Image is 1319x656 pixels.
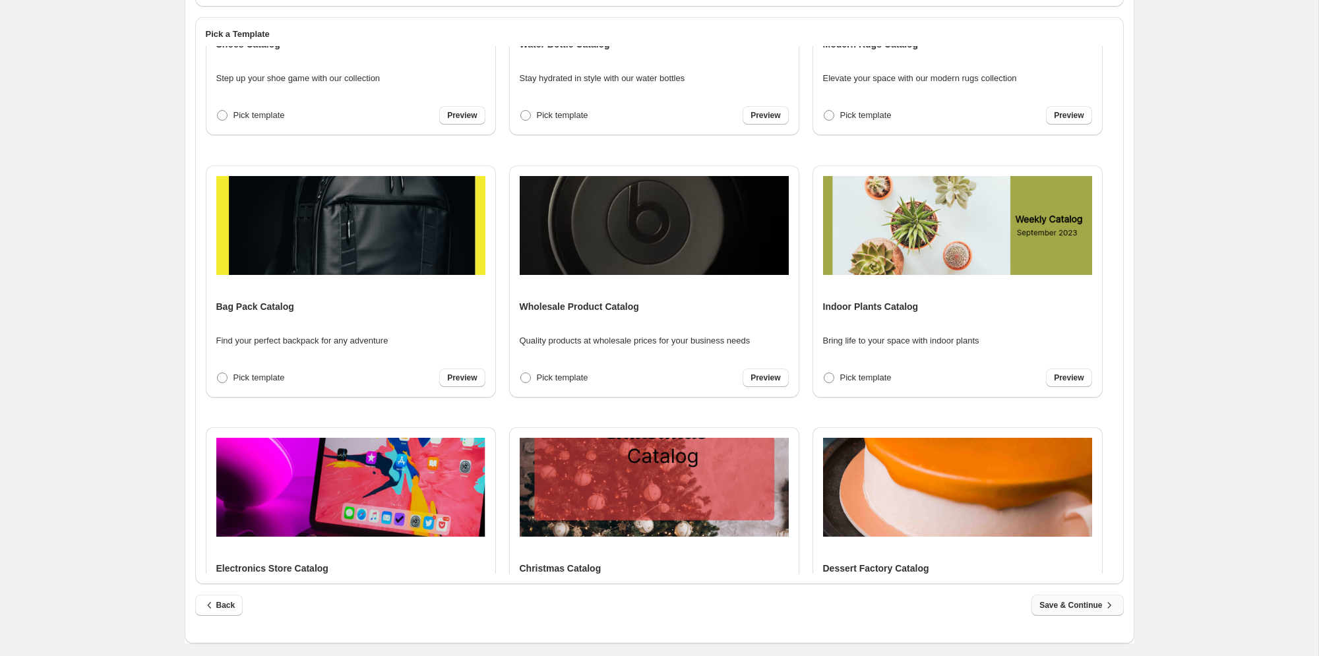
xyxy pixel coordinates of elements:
p: Stay hydrated in style with our water bottles [520,72,685,85]
p: Bring life to your space with indoor plants [823,334,979,347]
h4: Bag Pack Catalog [216,300,294,313]
p: Find your perfect backpack for any adventure [216,334,388,347]
span: Save & Continue [1039,599,1115,612]
span: Pick template [537,373,588,382]
button: Back [195,595,243,616]
span: Pick template [233,373,285,382]
span: Pick template [840,373,892,382]
span: Preview [447,373,477,383]
h4: Indoor Plants Catalog [823,300,919,313]
h2: Pick a Template [206,28,1113,41]
button: Save & Continue [1031,595,1123,616]
span: Preview [1054,373,1084,383]
span: Pick template [840,110,892,120]
a: Preview [743,369,788,387]
a: Preview [1046,106,1091,125]
span: Preview [751,110,780,121]
span: Preview [751,373,780,383]
h4: Electronics Store Catalog [216,562,328,575]
a: Preview [1046,369,1091,387]
p: Elevate your space with our modern rugs collection [823,72,1017,85]
a: Preview [743,106,788,125]
h4: Wholesale Product Catalog [520,300,639,313]
span: Pick template [537,110,588,120]
span: Back [203,599,235,612]
p: Step up your shoe game with our collection [216,72,381,85]
span: Preview [1054,110,1084,121]
h4: Christmas Catalog [520,562,601,575]
p: Quality products at wholesale prices for your business needs [520,334,751,347]
a: Preview [439,369,485,387]
span: Pick template [233,110,285,120]
a: Preview [439,106,485,125]
span: Preview [447,110,477,121]
h4: Dessert Factory Catalog [823,562,929,575]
